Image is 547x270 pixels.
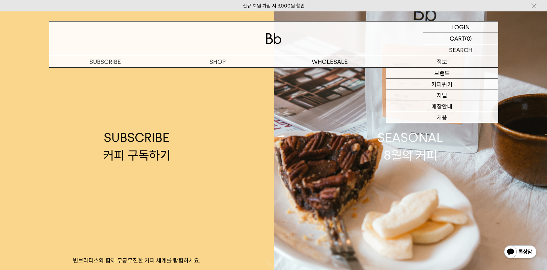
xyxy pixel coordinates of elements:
[386,101,498,112] a: 매장안내
[386,68,498,79] a: 브랜드
[423,33,498,44] a: CART (0)
[274,56,386,67] p: WHOLESALE
[423,21,498,33] a: LOGIN
[386,90,498,101] a: 저널
[377,129,443,163] div: SEASONAL 8월의 커피
[103,129,171,163] div: SUBSCRIBE 커피 구독하기
[386,56,498,67] p: 정보
[465,33,472,44] p: (0)
[449,44,472,56] p: SEARCH
[49,56,161,67] a: SUBSCRIBE
[161,56,274,67] a: SHOP
[451,21,470,33] p: LOGIN
[386,112,498,123] a: 채용
[503,245,537,260] img: 카카오톡 채널 1:1 채팅 버튼
[386,79,498,90] a: 커피위키
[266,33,281,44] img: 로고
[243,3,305,9] a: 신규 회원 가입 시 3,000원 할인
[450,33,465,44] p: CART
